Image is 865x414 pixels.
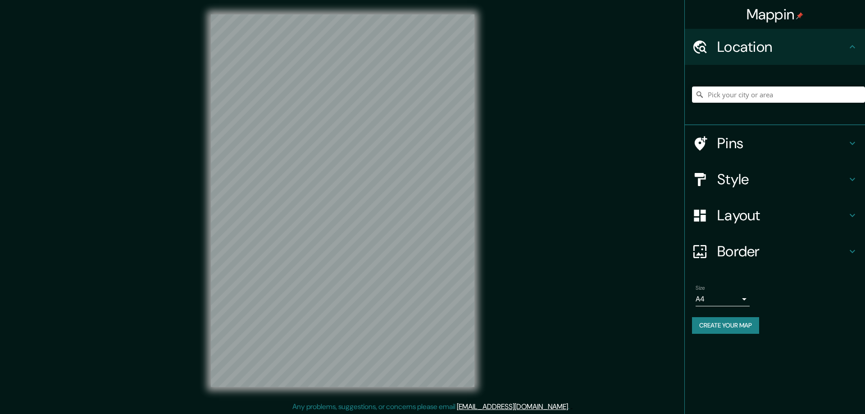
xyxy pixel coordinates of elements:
[696,292,750,306] div: A4
[747,5,804,23] h4: Mappin
[717,38,847,56] h4: Location
[685,125,865,161] div: Pins
[569,401,571,412] div: .
[685,29,865,65] div: Location
[796,12,803,19] img: pin-icon.png
[692,86,865,103] input: Pick your city or area
[211,14,474,387] canvas: Map
[457,402,568,411] a: [EMAIL_ADDRESS][DOMAIN_NAME]
[692,317,759,334] button: Create your map
[571,401,573,412] div: .
[717,170,847,188] h4: Style
[685,233,865,269] div: Border
[717,242,847,260] h4: Border
[685,161,865,197] div: Style
[717,206,847,224] h4: Layout
[292,401,569,412] p: Any problems, suggestions, or concerns please email .
[717,134,847,152] h4: Pins
[696,284,705,292] label: Size
[685,197,865,233] div: Layout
